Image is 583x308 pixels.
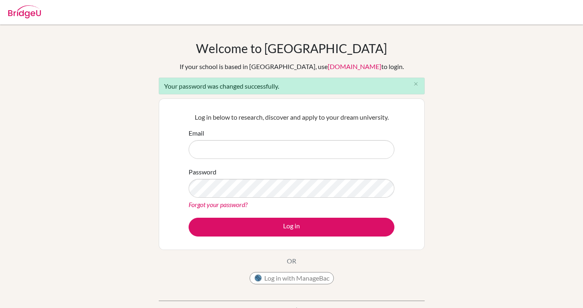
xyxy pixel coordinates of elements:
h1: Welcome to [GEOGRAPHIC_DATA] [196,41,387,56]
img: Bridge-U [8,5,41,18]
i: close [413,81,419,87]
p: OR [287,256,296,266]
p: Log in below to research, discover and apply to your dream university. [189,112,394,122]
label: Password [189,167,216,177]
button: Close [408,78,424,90]
label: Email [189,128,204,138]
a: Forgot your password? [189,201,248,208]
a: [DOMAIN_NAME] [328,62,381,70]
div: Your password was changed successfully. [159,78,425,94]
div: If your school is based in [GEOGRAPHIC_DATA], use to login. [180,62,404,71]
button: Log in with ManageBac [250,272,334,284]
button: Log in [189,218,394,237]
